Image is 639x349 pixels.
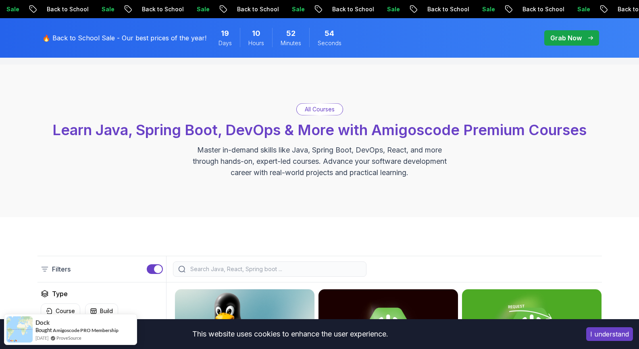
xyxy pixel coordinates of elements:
[184,144,455,178] p: Master in-demand skills like Java, Spring Boot, DevOps, React, and more through hands-on, expert-...
[40,5,95,13] p: Back to School
[221,28,229,39] span: 19 Days
[190,5,216,13] p: Sale
[325,28,334,39] span: 54 Seconds
[35,319,50,326] span: Dock
[95,5,121,13] p: Sale
[6,316,33,343] img: provesource social proof notification image
[35,327,52,333] span: Bought
[586,327,633,341] button: Accept cookies
[6,325,574,343] div: This website uses cookies to enhance the user experience.
[318,39,341,47] span: Seconds
[475,5,501,13] p: Sale
[325,5,380,13] p: Back to School
[281,39,301,47] span: Minutes
[570,5,596,13] p: Sale
[286,28,296,39] span: 52 Minutes
[230,5,285,13] p: Back to School
[135,5,190,13] p: Back to School
[380,5,406,13] p: Sale
[248,39,264,47] span: Hours
[52,264,71,274] p: Filters
[305,105,335,113] p: All Courses
[52,121,587,139] span: Learn Java, Spring Boot, DevOps & More with Amigoscode Premium Courses
[52,289,68,299] h2: Type
[41,303,80,319] button: Course
[252,28,260,39] span: 10 Hours
[516,5,570,13] p: Back to School
[550,33,582,43] p: Grab Now
[42,33,206,43] p: 🔥 Back to School Sale - Our best prices of the year!
[219,39,232,47] span: Days
[56,334,81,341] a: ProveSource
[85,303,118,319] button: Build
[189,265,361,273] input: Search Java, React, Spring boot ...
[420,5,475,13] p: Back to School
[53,327,119,333] a: Amigoscode PRO Membership
[35,334,48,341] span: [DATE]
[56,307,75,315] p: Course
[285,5,311,13] p: Sale
[100,307,113,315] p: Build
